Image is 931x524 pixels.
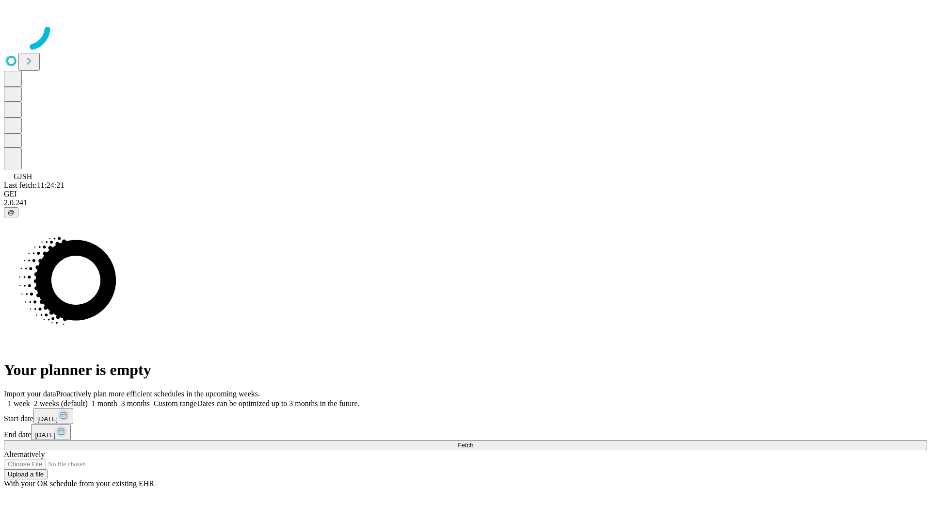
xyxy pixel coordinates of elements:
[56,390,260,398] span: Proactively plan more efficient schedules in the upcoming weeks.
[34,399,88,408] span: 2 weeks (default)
[4,190,927,198] div: GEI
[4,361,927,379] h1: Your planner is empty
[4,181,64,189] span: Last fetch: 11:24:21
[4,450,45,458] span: Alternatively
[197,399,359,408] span: Dates can be optimized up to 3 months in the future.
[121,399,150,408] span: 3 months
[14,172,32,180] span: GJSH
[4,440,927,450] button: Fetch
[33,408,73,424] button: [DATE]
[4,469,48,479] button: Upload a file
[154,399,197,408] span: Custom range
[4,424,927,440] div: End date
[35,431,55,439] span: [DATE]
[8,399,30,408] span: 1 week
[4,390,56,398] span: Import your data
[4,198,927,207] div: 2.0.241
[37,415,58,423] span: [DATE]
[92,399,117,408] span: 1 month
[8,209,15,216] span: @
[4,408,927,424] div: Start date
[457,442,473,449] span: Fetch
[31,424,71,440] button: [DATE]
[4,207,18,217] button: @
[4,479,154,488] span: With your OR schedule from your existing EHR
